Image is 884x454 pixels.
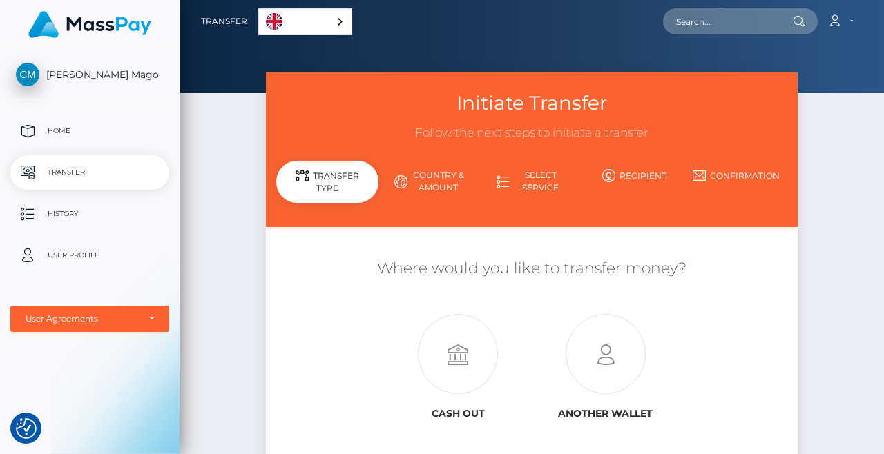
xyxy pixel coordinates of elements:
[16,162,164,183] p: Transfer
[259,9,352,34] a: English
[542,408,669,420] h6: Another wallet
[378,164,481,199] a: Country & Amount
[16,245,164,266] p: User Profile
[276,258,787,279] h5: Where would you like to transfer money?
[16,204,164,224] p: History
[10,68,169,81] span: [PERSON_NAME] Mago
[201,7,247,36] a: Transfer
[16,121,164,141] p: Home
[685,164,787,188] a: Confirmation
[10,155,169,190] a: Transfer
[276,125,787,141] h3: Follow the next steps to initiate a transfer
[10,197,169,231] a: History
[583,164,685,188] a: Recipient
[10,114,169,148] a: Home
[258,8,352,35] div: Language
[16,418,37,439] img: Revisit consent button
[28,11,151,38] img: MassPay
[258,8,352,35] aside: Language selected: English
[276,161,378,203] div: Transfer Type
[16,418,37,439] button: Consent Preferences
[10,238,169,273] a: User Profile
[10,306,169,332] button: User Agreements
[394,408,521,420] h6: Cash out
[663,8,793,34] input: Search...
[481,164,583,199] a: Select Service
[26,313,139,324] div: User Agreements
[276,90,787,117] h3: Initiate Transfer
